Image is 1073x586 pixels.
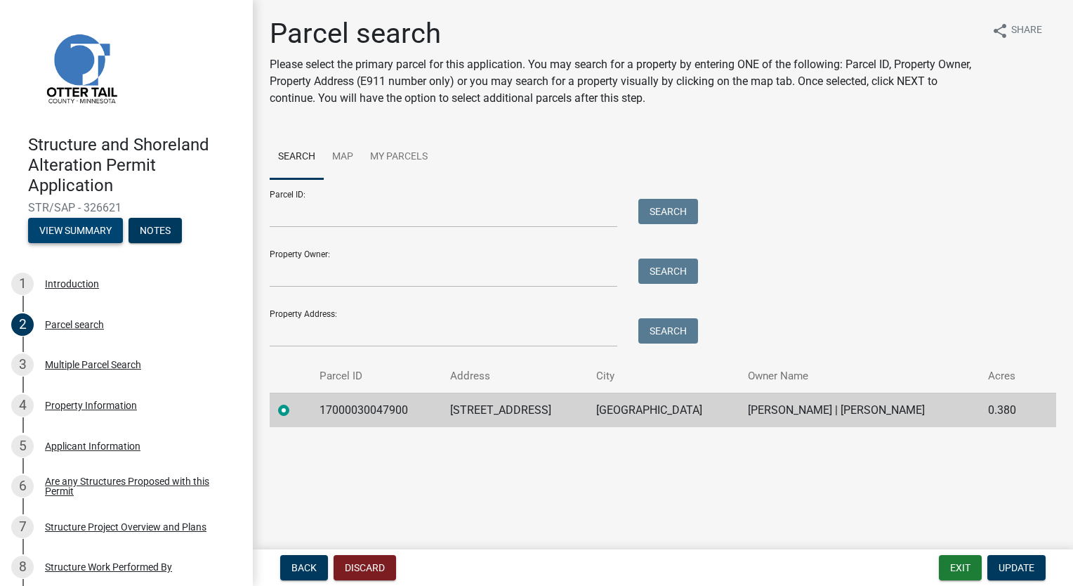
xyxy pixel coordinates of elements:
[11,556,34,578] div: 8
[11,475,34,497] div: 6
[311,393,442,427] td: 17000030047900
[638,259,698,284] button: Search
[28,226,123,237] wm-modal-confirm: Summary
[442,360,588,393] th: Address
[45,441,140,451] div: Applicant Information
[588,393,740,427] td: [GEOGRAPHIC_DATA]
[11,273,34,295] div: 1
[334,555,396,580] button: Discard
[28,201,225,214] span: STR/SAP - 326621
[980,17,1053,44] button: shareShare
[588,360,740,393] th: City
[129,218,182,243] button: Notes
[739,360,980,393] th: Owner Name
[987,555,1046,580] button: Update
[28,15,133,120] img: Otter Tail County, Minnesota
[45,279,99,289] div: Introduction
[638,318,698,344] button: Search
[45,320,104,330] div: Parcel search
[442,393,588,427] td: [STREET_ADDRESS]
[362,135,436,180] a: My Parcels
[638,199,698,224] button: Search
[980,360,1035,393] th: Acres
[1011,22,1042,39] span: Share
[270,56,980,107] p: Please select the primary parcel for this application. You may search for a property by entering ...
[291,562,317,573] span: Back
[999,562,1034,573] span: Update
[11,353,34,376] div: 3
[28,218,123,243] button: View Summary
[270,135,324,180] a: Search
[992,22,1008,39] i: share
[11,516,34,538] div: 7
[980,393,1035,427] td: 0.380
[11,435,34,457] div: 5
[11,394,34,417] div: 4
[324,135,362,180] a: Map
[28,135,242,195] h4: Structure and Shoreland Alteration Permit Application
[129,226,182,237] wm-modal-confirm: Notes
[270,17,980,51] h1: Parcel search
[939,555,982,580] button: Exit
[45,476,230,496] div: Are any Structures Proposed with this Permit
[739,393,980,427] td: [PERSON_NAME] | [PERSON_NAME]
[280,555,328,580] button: Back
[45,522,206,532] div: Structure Project Overview and Plans
[45,360,141,370] div: Multiple Parcel Search
[45,562,172,572] div: Structure Work Performed By
[11,313,34,336] div: 2
[311,360,442,393] th: Parcel ID
[45,401,137,410] div: Property Information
